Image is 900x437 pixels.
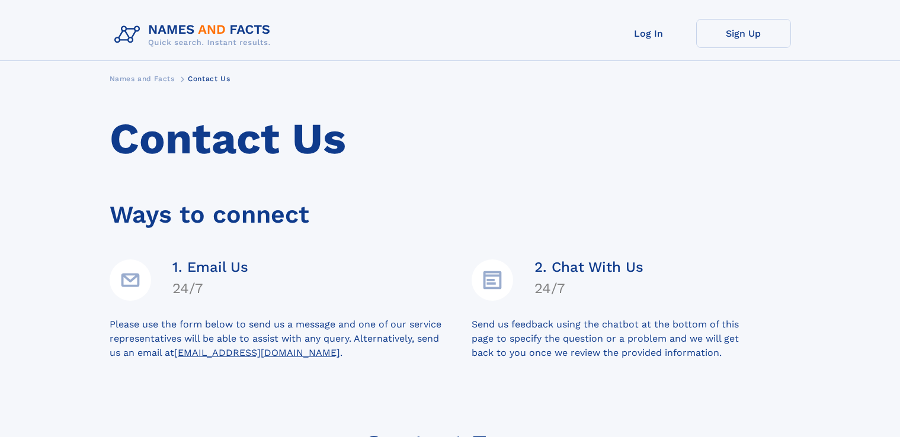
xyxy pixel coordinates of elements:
[172,259,248,275] h4: 1. Email Us
[696,19,791,48] a: Sign Up
[110,259,151,301] img: Email Address Icon
[534,259,643,275] h4: 2. Chat With Us
[110,19,280,51] img: Logo Names and Facts
[110,184,791,233] div: Ways to connect
[110,71,175,86] a: Names and Facts
[110,317,472,360] div: Please use the form below to send us a message and one of our service representatives will be abl...
[534,280,643,297] h4: 24/7
[172,280,248,297] h4: 24/7
[174,347,340,358] a: [EMAIL_ADDRESS][DOMAIN_NAME]
[472,317,791,360] div: Send us feedback using the chatbot at the bottom of this page to specify the question or a proble...
[472,259,513,301] img: Details Icon
[110,114,791,164] h1: Contact Us
[601,19,696,48] a: Log In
